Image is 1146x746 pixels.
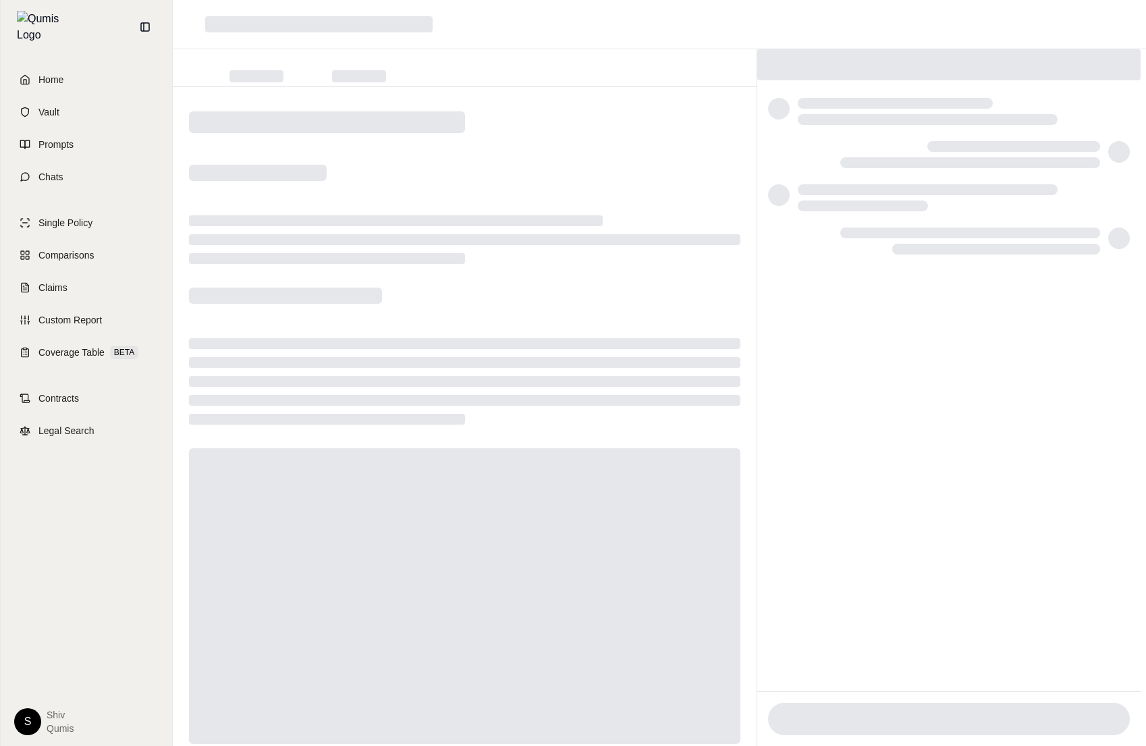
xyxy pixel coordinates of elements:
[38,346,105,359] span: Coverage Table
[9,240,164,270] a: Comparisons
[9,338,164,367] a: Coverage TableBETA
[9,273,164,302] a: Claims
[9,416,164,446] a: Legal Search
[38,170,63,184] span: Chats
[14,708,41,735] div: S
[38,313,102,327] span: Custom Report
[47,722,74,735] span: Qumis
[47,708,74,722] span: Shiv
[38,392,79,405] span: Contracts
[9,65,164,95] a: Home
[38,424,94,437] span: Legal Search
[9,208,164,238] a: Single Policy
[38,216,92,230] span: Single Policy
[110,346,138,359] span: BETA
[38,248,94,262] span: Comparisons
[38,138,74,151] span: Prompts
[9,97,164,127] a: Vault
[9,383,164,413] a: Contracts
[134,16,156,38] button: Collapse sidebar
[9,162,164,192] a: Chats
[9,305,164,335] a: Custom Report
[9,130,164,159] a: Prompts
[17,11,67,43] img: Qumis Logo
[38,73,63,86] span: Home
[38,105,59,119] span: Vault
[38,281,67,294] span: Claims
